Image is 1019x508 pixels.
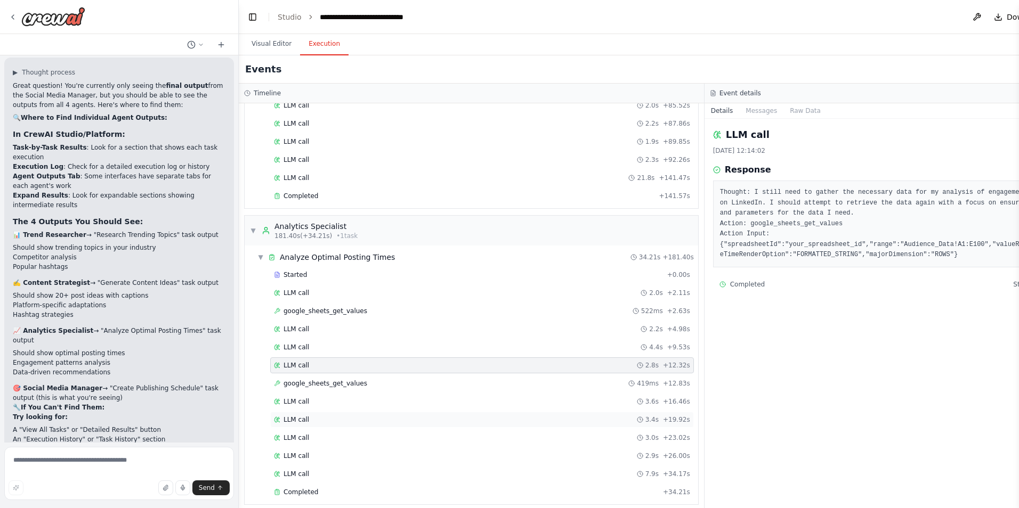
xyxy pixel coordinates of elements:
[284,343,309,351] span: LLM call
[13,367,225,377] li: Data-driven recommendations
[166,82,208,89] strong: final output
[667,307,690,315] span: + 2.63s
[192,480,230,495] button: Send
[667,271,690,279] span: + 0.00s
[663,415,690,424] span: + 19.92s
[284,155,309,164] span: LLM call
[663,361,690,370] span: + 12.32s
[175,480,190,495] button: Click to speak your automation idea
[13,173,80,180] strong: Agent Outputs Tab
[662,253,693,261] span: + 181.40s
[13,383,225,403] p: → "Create Publishing Schedule" task output (this is what you're seeing)
[284,271,307,279] span: Started
[199,484,215,492] span: Send
[13,162,225,171] li: : Check for a detailed execution log or history
[13,144,87,151] strong: Task-by-Task Results
[705,103,740,118] button: Details
[284,397,309,406] span: LLM call
[13,243,225,252] li: Should show trending topics in your industry
[645,155,659,164] span: 2.3s
[13,171,225,191] li: : Some interfaces have separate tabs for each agent's work
[663,119,690,128] span: + 87.86s
[13,230,225,240] p: → "Research Trending Topics" task output
[645,433,659,442] span: 3.0s
[9,480,23,495] button: Improve this prompt
[663,137,690,146] span: + 89.85s
[13,252,225,262] li: Competitor analysis
[13,278,225,288] p: → "Generate Content Ideas" task output
[13,326,225,345] p: → "Analyze Optimal Posting Times" task output
[278,13,302,21] a: Studio
[284,415,309,424] span: LLM call
[284,289,309,297] span: LLM call
[284,470,309,478] span: LLM call
[739,103,783,118] button: Messages
[245,62,281,77] h2: Events
[245,10,260,24] button: Hide left sidebar
[663,488,690,496] span: + 34.21s
[13,113,225,122] h2: 🔍
[645,361,659,370] span: 2.8s
[649,343,662,351] span: 4.4s
[21,7,85,26] img: Logo
[284,174,309,182] span: LLM call
[663,397,690,406] span: + 16.46s
[274,221,358,232] div: Analytics Specialist
[663,433,690,442] span: + 23.02s
[649,289,662,297] span: 2.0s
[649,325,662,333] span: 2.2s
[13,435,225,444] li: An "Execution History" or "Task History" section
[21,404,104,411] strong: If You Can't Find Them:
[13,81,225,110] p: Great question! You're currently only seeing the from the Social Media Manager, but you should be...
[243,33,300,55] button: Visual Editor
[13,262,225,272] li: Popular hashtags
[13,68,18,77] span: ▶
[667,343,690,351] span: + 9.53s
[641,307,663,315] span: 522ms
[13,358,225,367] li: Engagement patterns analysis
[22,68,75,77] span: Thought process
[659,174,690,182] span: + 141.47s
[21,114,167,121] strong: Where to Find Individual Agent Outputs:
[336,232,358,240] span: • 1 task
[783,103,827,118] button: Raw Data
[13,413,68,421] strong: Try looking for:
[284,325,309,333] span: LLM call
[645,119,659,128] span: 2.2s
[659,192,690,200] span: + 141.57s
[663,470,690,478] span: + 34.17s
[637,379,659,388] span: 419ms
[645,452,659,460] span: 2.9s
[13,143,225,162] li: : Look for a section that shows each task execution
[13,68,75,77] button: ▶Thought process
[645,137,659,146] span: 1.9s
[284,137,309,146] span: LLM call
[645,101,659,110] span: 2.0s
[645,397,659,406] span: 3.6s
[667,289,690,297] span: + 2.11s
[183,38,208,51] button: Switch to previous chat
[726,127,770,142] h2: LLM call
[278,12,434,22] nav: breadcrumb
[663,379,690,388] span: + 12.83s
[725,163,771,176] h3: Response
[13,163,63,170] strong: Execution Log
[250,226,256,235] span: ▼
[284,488,318,496] span: Completed
[645,415,659,424] span: 3.4s
[663,101,690,110] span: + 85.52s
[13,191,225,210] li: : Look for expandable sections showing intermediate results
[13,192,68,199] strong: Expand Results
[13,291,225,300] li: Should show 20+ post ideas with captions
[158,480,173,495] button: Upload files
[274,232,332,240] span: 181.40s (+34.21s)
[13,310,225,319] li: Hashtag strategies
[213,38,230,51] button: Start a new chat
[730,280,765,289] span: Completed
[257,253,264,261] span: ▼
[667,325,690,333] span: + 4.98s
[284,192,318,200] span: Completed
[300,33,349,55] button: Execution
[284,433,309,442] span: LLM call
[284,452,309,460] span: LLM call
